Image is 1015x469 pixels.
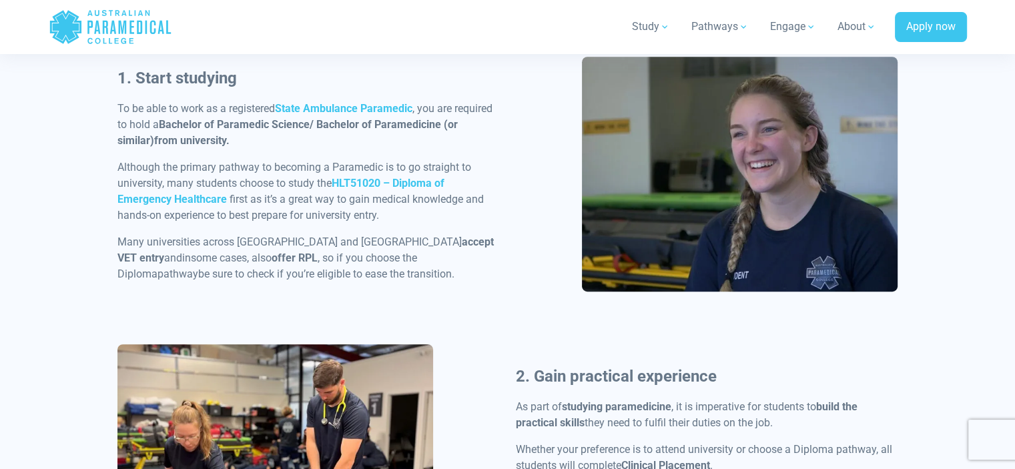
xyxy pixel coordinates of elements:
[117,252,417,280] span: , so if you choose the Diploma
[117,236,462,248] span: Many universities across [GEOGRAPHIC_DATA] and [GEOGRAPHIC_DATA]
[117,159,500,223] p: Although the primary pathway to becoming a Paramedic is to go straight to university, many studen...
[516,399,898,431] p: As part of , it is imperative for students to they need to fulfil their duties on the job.
[154,134,230,147] strong: from university.
[182,252,191,264] span: in
[762,8,824,45] a: Engage
[49,5,172,49] a: Australian Paramedical College
[164,252,182,264] span: and
[624,8,678,45] a: Study
[275,102,412,115] a: State Ambulance Paramedic
[516,367,717,386] b: 2. Gain practical experience
[117,69,237,87] strong: 1. Start studying
[198,268,454,280] span: be sure to check if you’re eligible to ease the transition.
[117,177,444,205] a: HLT51020 – Diploma of Emergency Healthcare
[683,8,757,45] a: Pathways
[895,12,967,43] a: Apply now
[117,101,500,149] p: To be able to work as a registered , you are required to hold a
[829,8,884,45] a: About
[272,252,318,264] span: offer RPL
[516,400,858,429] strong: build the practical skills
[562,400,671,413] strong: studying paramedicine
[117,236,494,264] span: accept VET entry
[157,268,198,280] span: pathway
[191,252,272,264] span: some cases, also
[117,118,458,147] strong: Bachelor of Paramedic Science/ Bachelor of Paramedicine (or similar)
